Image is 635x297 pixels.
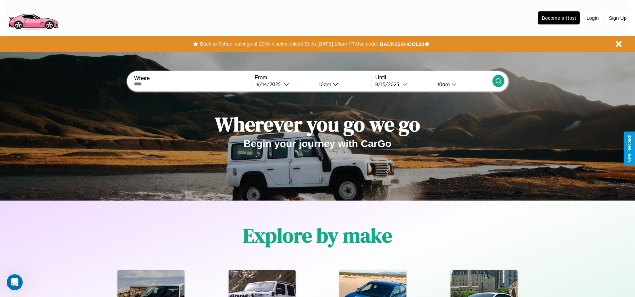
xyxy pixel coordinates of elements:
[627,135,632,162] div: Give Feedback
[313,81,372,88] button: 10am
[375,81,402,87] div: 8 / 15 / 2025
[5,3,61,31] img: logo
[243,222,392,249] h1: Explore by make
[432,81,492,88] button: 10am
[7,274,23,290] iframe: Intercom live chat
[257,81,284,87] div: 8 / 14 / 2025
[134,75,251,81] label: Where
[255,81,313,88] button: 8/14/2025
[315,81,333,87] div: 10am
[255,75,372,81] label: From
[434,81,452,87] div: 10am
[538,11,580,24] button: Become a Host
[583,12,602,24] button: Login
[375,75,492,81] label: Until
[380,41,424,47] b: BACK2SCHOOL20
[198,39,380,49] button: Back to School savings of 20% in select cities! Ends [DATE] 10am PT.Use code:
[606,12,630,24] button: Sign Up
